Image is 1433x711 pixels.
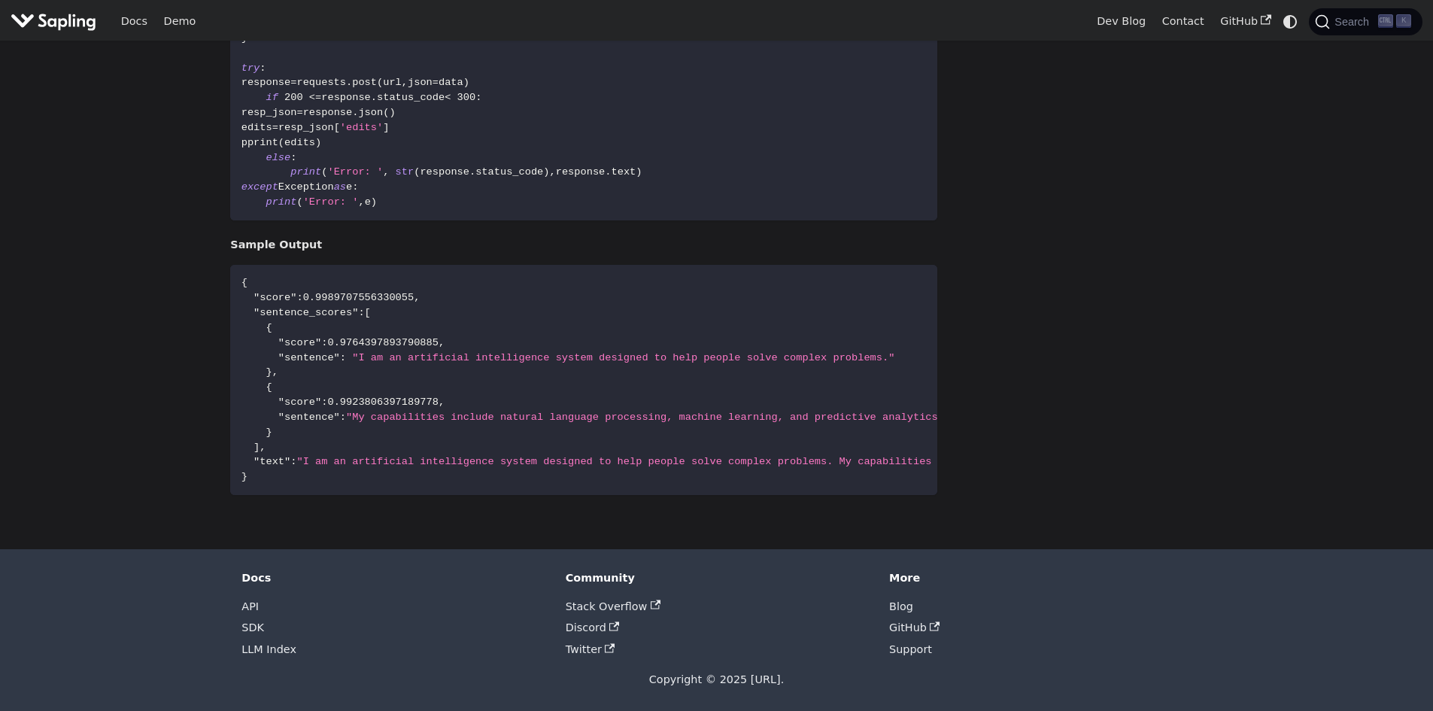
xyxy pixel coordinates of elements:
a: LLM Index [241,643,296,655]
span: status_code [475,166,543,178]
span: 0.9989707556330055 [303,292,414,303]
span: data [439,77,463,88]
span: , [439,397,445,408]
span: <= [309,92,321,103]
span: 'Error: ' [303,196,359,208]
span: = [296,107,302,118]
span: < [445,92,451,103]
a: Twitter [566,643,615,655]
span: "I am an artificial intelligence system designed to help people solve complex problems." [352,352,894,363]
span: "score" [278,337,321,348]
span: } [241,471,247,482]
span: ( [278,137,284,148]
a: Stack Overflow [566,600,660,612]
span: [ [334,122,340,133]
span: ( [383,107,389,118]
span: print [290,166,321,178]
img: Sapling.ai [11,11,96,32]
a: SDK [241,621,264,634]
div: More [889,571,1192,585]
span: ) [315,137,321,148]
span: text [612,166,636,178]
span: json [358,107,383,118]
span: response [420,166,469,178]
span: [ [365,307,371,318]
span: ) [371,196,377,208]
span: response [241,77,291,88]
span: 300 [457,92,476,103]
button: Search (Ctrl+K) [1309,8,1422,35]
span: = [433,77,439,88]
span: 200 [284,92,303,103]
kbd: K [1396,14,1411,28]
span: print [266,196,296,208]
span: 0.9923806397189778 [327,397,439,408]
span: ] [383,122,389,133]
span: resp_json [278,122,334,133]
span: except [241,181,278,193]
div: Community [566,571,868,585]
span: : [260,62,266,74]
span: edits [241,122,272,133]
span: "sentence" [278,352,340,363]
span: "score" [254,292,296,303]
span: "text" [254,456,290,467]
a: Dev Blog [1088,10,1153,33]
a: Blog [889,600,913,612]
span: requests [296,77,346,88]
span: : [340,412,346,423]
span: . [371,92,377,103]
span: , [439,337,445,348]
span: json [408,77,433,88]
span: { [241,277,247,288]
span: url [383,77,402,88]
span: = [272,122,278,133]
a: Discord [566,621,620,634]
span: = [290,77,296,88]
span: ) [636,166,642,178]
span: else [266,152,290,163]
span: str [396,166,414,178]
span: : [358,307,364,318]
a: Sapling.ai [11,11,102,32]
span: , [550,166,556,178]
button: Switch between dark and light mode (currently system mode) [1280,11,1301,32]
span: } [266,427,272,438]
span: { [266,322,272,333]
span: , [402,77,408,88]
span: ( [321,166,327,178]
span: : [352,181,358,193]
span: , [260,442,266,453]
span: 0.9764397893790885 [327,337,439,348]
a: GitHub [889,621,940,634]
a: API [241,600,259,612]
span: 'Error: ' [327,166,383,178]
span: Search [1330,16,1378,28]
span: , [272,366,278,378]
span: response [321,92,371,103]
span: : [321,337,327,348]
span: ) [389,107,395,118]
span: , [358,196,364,208]
span: ( [296,196,302,208]
span: resp_json [241,107,297,118]
span: : [290,152,296,163]
span: try [241,62,260,74]
a: Contact [1154,10,1213,33]
span: "sentence_scores" [254,307,358,318]
span: 'edits' [340,122,383,133]
span: "sentence" [278,412,340,423]
span: ( [414,166,420,178]
span: : [475,92,481,103]
div: Docs [241,571,544,585]
span: , [414,292,420,303]
a: Docs [113,10,156,33]
span: edits [284,137,315,148]
h4: Sample Output [230,238,937,251]
span: "score" [278,397,321,408]
a: Demo [156,10,204,33]
span: Exception [278,181,334,193]
span: response [556,166,606,178]
span: if [266,92,278,103]
span: . [352,107,358,118]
